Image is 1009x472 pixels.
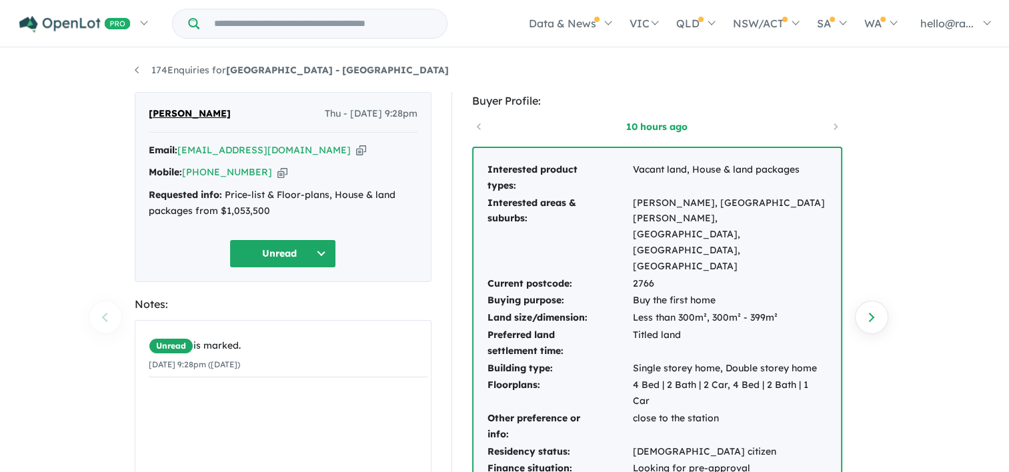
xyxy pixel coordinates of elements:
[632,309,828,327] td: Less than 300m², 300m² - 399m²
[632,195,828,275] td: [PERSON_NAME], [GEOGRAPHIC_DATA][PERSON_NAME], [GEOGRAPHIC_DATA], [GEOGRAPHIC_DATA], [GEOGRAPHIC_...
[229,239,336,268] button: Unread
[920,17,974,30] span: hello@ra...
[632,161,828,195] td: Vacant land, House & land packages
[177,144,351,156] a: [EMAIL_ADDRESS][DOMAIN_NAME]
[487,292,632,309] td: Buying purpose:
[135,64,449,76] a: 174Enquiries for[GEOGRAPHIC_DATA] - [GEOGRAPHIC_DATA]
[149,187,417,219] div: Price-list & Floor-plans, House & land packages from $1,053,500
[325,106,417,122] span: Thu - [DATE] 9:28pm
[487,410,632,443] td: Other preference or info:
[487,275,632,293] td: Current postcode:
[487,161,632,195] td: Interested product types:
[632,360,828,377] td: Single storey home, Double storey home
[632,327,828,360] td: Titled land
[202,9,444,38] input: Try estate name, suburb, builder or developer
[149,166,182,178] strong: Mobile:
[487,360,632,377] td: Building type:
[149,189,222,201] strong: Requested info:
[632,377,828,410] td: 4 Bed | 2 Bath | 2 Car, 4 Bed | 2 Bath | 1 Car
[356,143,366,157] button: Copy
[149,106,231,122] span: [PERSON_NAME]
[487,195,632,275] td: Interested areas & suburbs:
[226,64,449,76] strong: [GEOGRAPHIC_DATA] - [GEOGRAPHIC_DATA]
[19,16,131,33] img: Openlot PRO Logo White
[487,377,632,410] td: Floorplans:
[149,359,240,369] small: [DATE] 9:28pm ([DATE])
[632,275,828,293] td: 2766
[149,338,193,354] span: Unread
[487,309,632,327] td: Land size/dimension:
[149,338,427,354] div: is marked.
[149,144,177,156] strong: Email:
[277,165,287,179] button: Copy
[182,166,272,178] a: [PHONE_NUMBER]
[487,327,632,360] td: Preferred land settlement time:
[632,410,828,443] td: close to the station
[600,120,714,133] a: 10 hours ago
[472,92,842,110] div: Buyer Profile:
[632,443,828,461] td: [DEMOGRAPHIC_DATA] citizen
[135,63,875,79] nav: breadcrumb
[487,443,632,461] td: Residency status:
[632,292,828,309] td: Buy the first home
[135,295,431,313] div: Notes:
